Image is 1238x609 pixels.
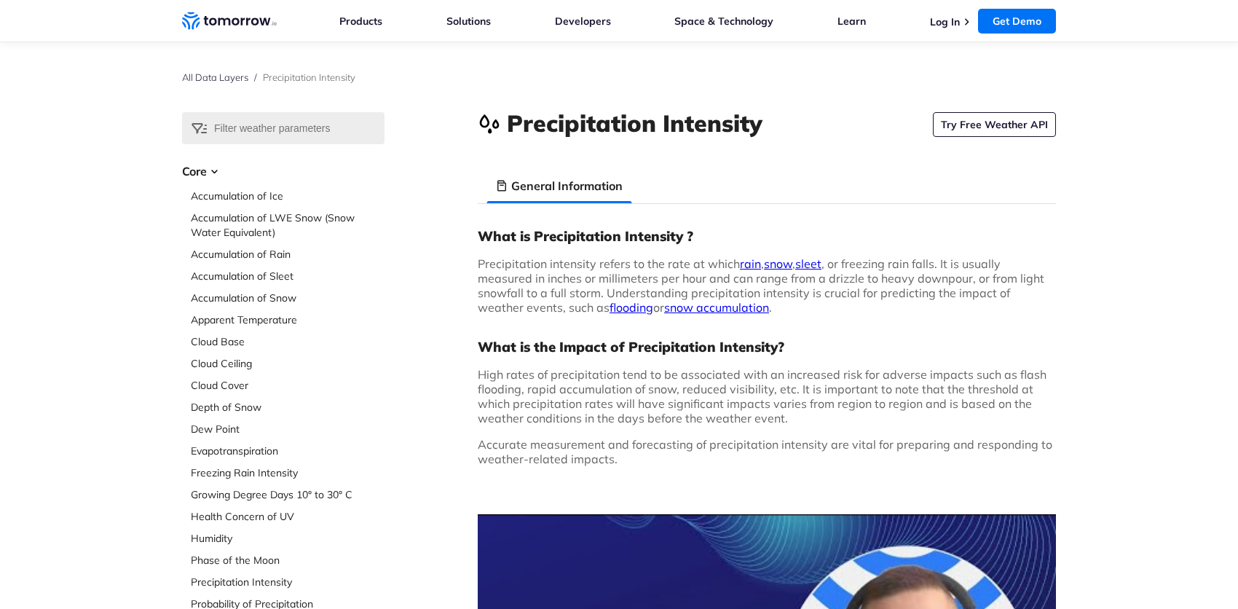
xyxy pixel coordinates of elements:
h3: Core [182,162,385,180]
a: Precipitation Intensity [191,575,385,589]
a: rain [740,256,761,271]
h3: What is Precipitation Intensity ? [478,227,1056,245]
span: Precipitation intensity refers to the rate at which , , , or freezing rain falls. It is usually m... [478,256,1044,315]
a: Accumulation of Rain [191,247,385,262]
a: Dew Point [191,422,385,436]
a: Apparent Temperature [191,313,385,327]
a: Accumulation of Snow [191,291,385,305]
a: Log In [930,15,960,28]
input: Filter weather parameters [182,112,385,144]
a: Products [339,15,382,28]
a: Try Free Weather API [933,112,1056,137]
a: Accumulation of LWE Snow (Snow Water Equivalent) [191,211,385,240]
a: snow [764,256,792,271]
a: flooding [610,300,653,315]
span: High rates of precipitation tend to be associated with an increased risk for adverse impacts such... [478,367,1046,425]
h3: What is the Impact of Precipitation Intensity? [478,338,1056,355]
a: Cloud Base [191,334,385,349]
a: Depth of Snow [191,400,385,414]
a: Evapotranspiration [191,444,385,458]
span: Accurate measurement and forecasting of precipitation intensity are vital for preparing and respo... [478,437,1052,466]
a: Developers [555,15,611,28]
span: Precipitation Intensity [263,71,355,83]
a: Space & Technology [674,15,773,28]
a: Cloud Ceiling [191,356,385,371]
a: Solutions [446,15,491,28]
a: Growing Degree Days 10° to 30° C [191,487,385,502]
h1: Precipitation Intensity [507,107,762,139]
a: Humidity [191,531,385,546]
a: Accumulation of Ice [191,189,385,203]
a: Learn [837,15,866,28]
a: Get Demo [978,9,1056,34]
a: Home link [182,10,277,32]
a: Phase of the Moon [191,553,385,567]
span: / [254,71,257,83]
a: Cloud Cover [191,378,385,393]
li: General Information [486,168,631,203]
a: Accumulation of Sleet [191,269,385,283]
a: sleet [795,256,821,271]
h3: General Information [511,177,623,195]
a: snow accumulation [664,300,769,315]
a: Health Concern of UV [191,509,385,524]
a: All Data Layers [182,71,248,83]
a: Freezing Rain Intensity [191,465,385,480]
